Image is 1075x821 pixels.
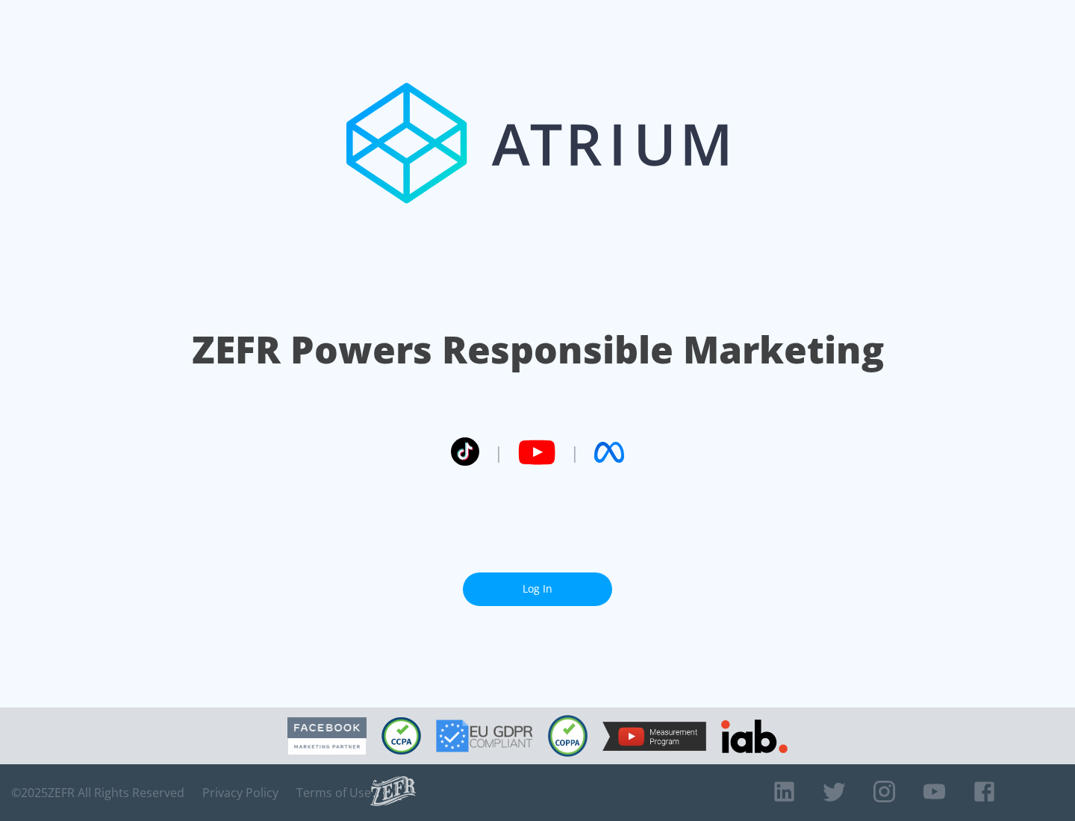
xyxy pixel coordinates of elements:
span: | [570,441,579,463]
img: GDPR Compliant [436,719,533,752]
img: Facebook Marketing Partner [287,717,367,755]
a: Terms of Use [296,785,371,800]
span: | [494,441,503,463]
h1: ZEFR Powers Responsible Marketing [192,324,884,375]
img: CCPA Compliant [381,717,421,755]
img: COPPA Compliant [548,715,588,757]
span: © 2025 ZEFR All Rights Reserved [11,785,184,800]
a: Log In [463,572,612,606]
img: IAB [721,719,788,753]
a: Privacy Policy [202,785,278,800]
img: YouTube Measurement Program [602,722,706,751]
